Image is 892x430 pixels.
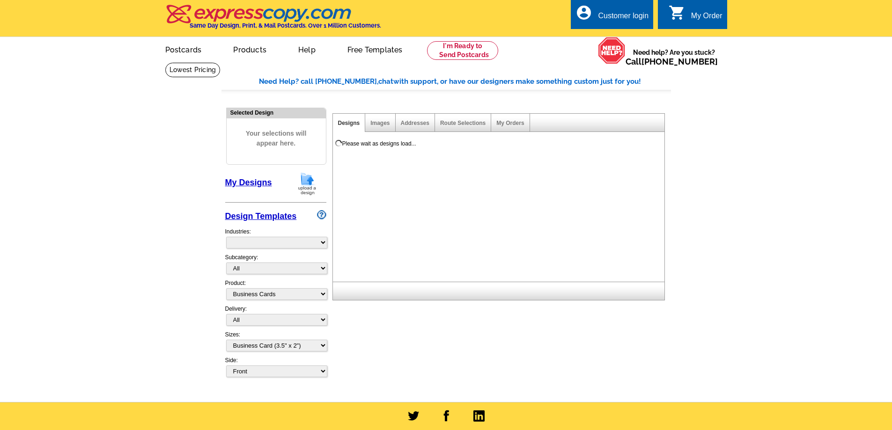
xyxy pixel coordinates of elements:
a: Free Templates [332,38,418,60]
h4: Same Day Design, Print, & Mail Postcards. Over 1 Million Customers. [190,22,381,29]
a: Addresses [401,120,429,126]
a: My Designs [225,178,272,187]
a: Help [283,38,331,60]
div: Side: [225,356,326,378]
a: Products [218,38,281,60]
div: Subcategory: [225,253,326,279]
a: Same Day Design, Print, & Mail Postcards. Over 1 Million Customers. [165,11,381,29]
a: shopping_cart My Order [669,10,722,22]
i: shopping_cart [669,4,686,21]
a: Route Selections [440,120,486,126]
div: Delivery: [225,305,326,330]
img: upload-design [295,172,319,196]
div: Industries: [225,223,326,253]
a: My Orders [496,120,524,126]
img: help [598,37,626,64]
div: My Order [691,12,722,25]
div: Sizes: [225,330,326,356]
a: Designs [338,120,360,126]
span: Your selections will appear here. [234,119,319,158]
div: Customer login [598,12,649,25]
img: design-wizard-help-icon.png [317,210,326,219]
span: Call [626,57,718,66]
div: Need Help? call [PHONE_NUMBER], with support, or have our designers make something custom just fo... [259,76,671,87]
span: chat [378,77,393,86]
img: loading... [335,139,342,147]
div: Selected Design [227,108,326,117]
a: Images [370,120,390,126]
a: Postcards [150,38,217,60]
span: Need help? Are you stuck? [626,48,722,66]
a: account_circle Customer login [575,10,649,22]
a: Design Templates [225,211,297,221]
a: [PHONE_NUMBER] [641,57,718,66]
div: Please wait as designs load... [342,139,416,148]
div: Product: [225,279,326,305]
i: account_circle [575,4,592,21]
